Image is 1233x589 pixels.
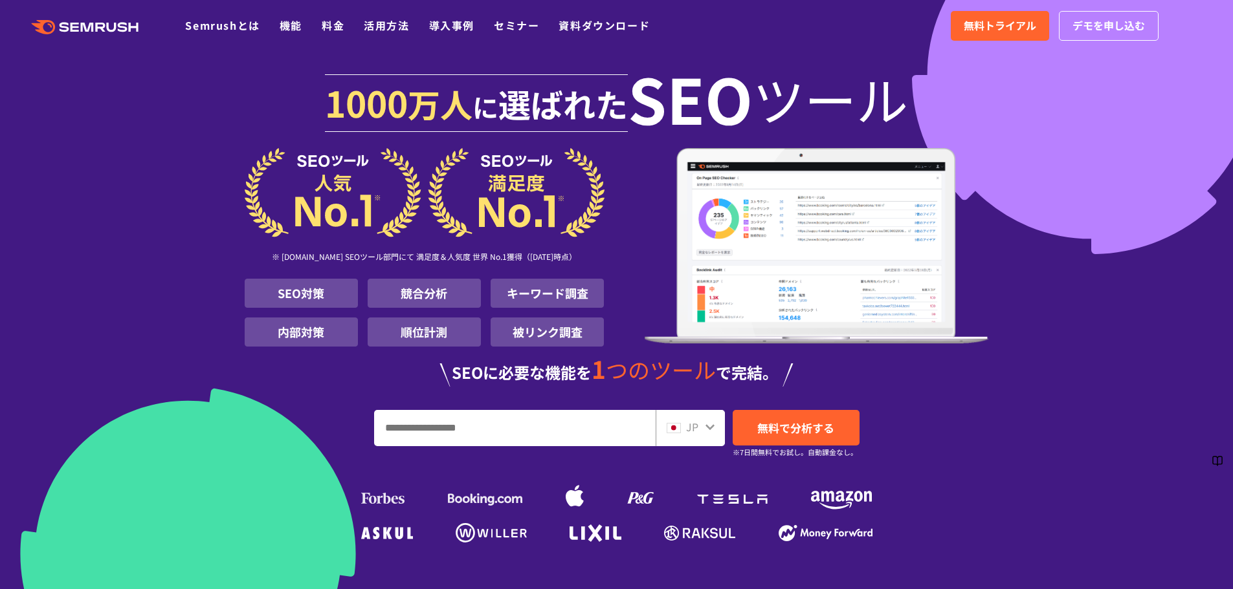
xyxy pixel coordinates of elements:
a: 機能 [280,17,302,33]
span: つのツール [606,354,716,385]
a: デモを申し込む [1059,11,1159,41]
li: キーワード調査 [491,279,604,308]
li: SEO対策 [245,279,358,308]
li: 競合分析 [368,279,481,308]
span: 1000 [325,76,408,128]
span: JP [686,419,698,434]
div: ※ [DOMAIN_NAME] SEOツール部門にて 満足度＆人気度 世界 No.1獲得（[DATE]時点） [245,237,605,279]
span: 1 [592,351,606,386]
a: 活用方法 [364,17,409,33]
small: ※7日間無料でお試し。自動課金なし。 [733,446,858,458]
a: 料金 [322,17,344,33]
li: 内部対策 [245,317,358,347]
div: SEOに必要な機能を [245,357,989,387]
a: セミナー [494,17,539,33]
span: に [472,88,498,125]
a: 資料ダウンロード [559,17,650,33]
span: 無料トライアル [964,17,1036,34]
span: 無料で分析する [757,420,834,436]
a: 無料トライアル [951,11,1049,41]
span: ツール [753,72,908,124]
li: 順位計測 [368,317,481,347]
span: で完結。 [716,361,778,383]
input: URL、キーワードを入力してください [375,411,655,445]
a: 導入事例 [429,17,474,33]
span: デモを申し込む [1072,17,1145,34]
a: 無料で分析する [733,410,860,445]
span: SEO [628,72,753,124]
span: 選ばれた [498,80,628,127]
span: 万人 [408,80,472,127]
li: 被リンク調査 [491,317,604,347]
a: Semrushとは [185,17,260,33]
